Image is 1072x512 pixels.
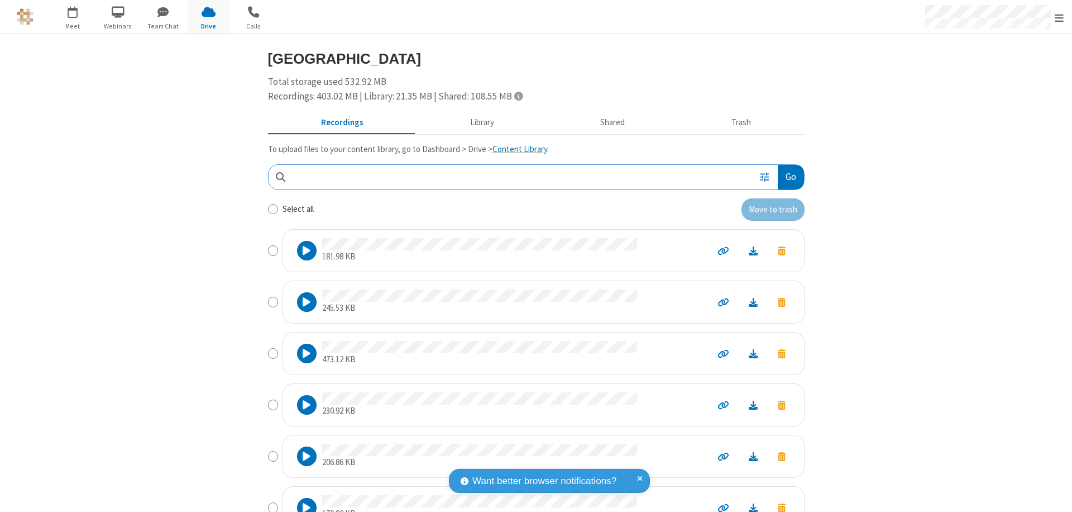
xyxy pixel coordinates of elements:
[514,91,523,101] span: Totals displayed include files that have been moved to the trash.
[142,21,184,31] span: Team Chat
[739,296,768,309] a: Download file
[233,21,275,31] span: Calls
[268,51,805,67] h3: [GEOGRAPHIC_DATA]
[739,347,768,360] a: Download file
[739,244,768,257] a: Download file
[52,21,94,31] span: Meet
[17,8,33,25] img: QA Selenium DO NOT DELETE OR CHANGE
[322,353,637,366] p: 473.12 KB
[778,165,803,190] button: Go
[97,21,139,31] span: Webinars
[322,302,637,315] p: 245.53 KB
[188,21,229,31] span: Drive
[268,89,805,104] div: Recordings: 403.02 MB | Library: 21.35 MB | Shared: 108.55 MB
[417,112,547,134] button: Content library
[492,144,547,154] a: Content Library
[768,243,796,258] button: Move to trash
[283,203,314,216] label: Select all
[472,474,616,489] span: Want better browser notifications?
[268,112,417,134] button: Recorded meetings
[768,346,796,361] button: Move to trash
[768,397,796,413] button: Move to trash
[268,75,805,103] div: Total storage used 532.92 MB
[547,112,678,134] button: Shared during meetings
[768,295,796,310] button: Move to trash
[268,143,805,156] p: To upload files to your content library, go to Dashboard > Drive > .
[322,250,637,263] p: 181.98 KB
[322,456,637,469] p: 206.86 KB
[678,112,805,134] button: Trash
[739,399,768,411] a: Download file
[739,450,768,463] a: Download file
[322,405,637,418] p: 230.92 KB
[741,198,805,221] button: Move to trash
[768,449,796,464] button: Move to trash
